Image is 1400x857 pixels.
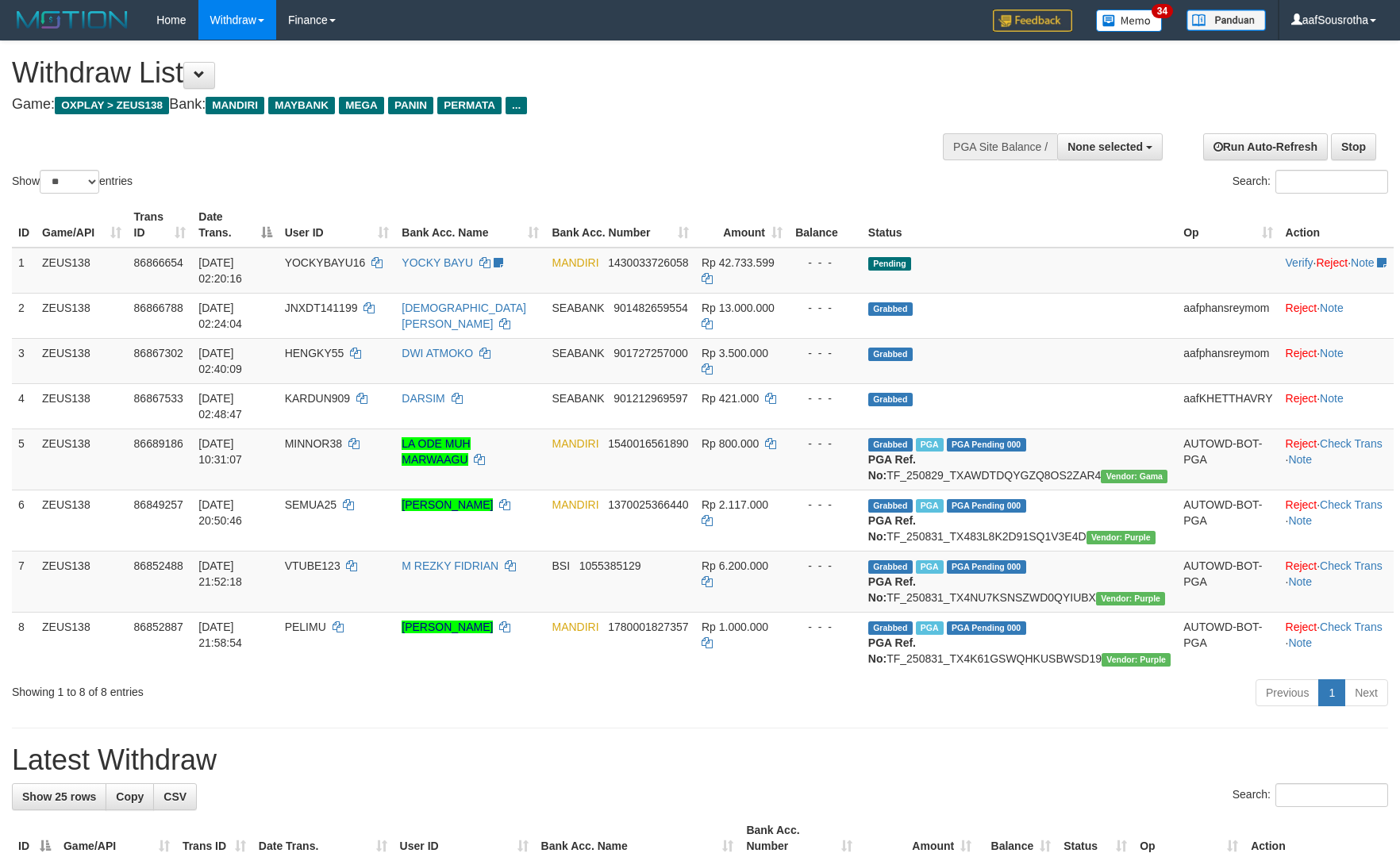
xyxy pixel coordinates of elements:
[1101,470,1167,483] span: Vendor URL: https://trx31.1velocity.biz
[106,783,154,810] a: Copy
[128,202,193,248] th: Trans ID: activate to sort column ascending
[12,383,36,428] td: 4
[1177,612,1279,673] td: AUTOWD-BOT-PGA
[12,783,106,810] a: Show 25 rows
[1096,592,1165,605] span: Vendor URL: https://trx4.1velocity.biz
[134,559,183,572] span: 86852488
[12,248,36,294] td: 1
[36,428,128,490] td: ZEUS138
[1279,490,1394,551] td: · ·
[36,293,128,338] td: ZEUS138
[12,170,133,194] label: Show entries
[12,428,36,490] td: 5
[12,551,36,612] td: 7
[1286,392,1317,405] a: Reject
[12,97,917,113] h4: Game: Bank:
[268,97,335,114] span: MAYBANK
[1286,498,1317,511] a: Reject
[1279,551,1394,612] td: · ·
[1177,338,1279,383] td: aafphansreymom
[388,97,433,114] span: PANIN
[506,97,527,114] span: ...
[285,347,344,359] span: HENGKY55
[402,621,493,633] a: [PERSON_NAME]
[613,392,687,405] span: Copy 901212969597 to clipboard
[198,302,242,330] span: [DATE] 02:24:04
[1320,559,1383,572] a: Check Trans
[1286,621,1317,633] a: Reject
[947,438,1026,452] span: PGA Pending
[868,636,916,665] b: PGA Ref. No:
[1096,10,1163,32] img: Button%20Memo.svg
[116,790,144,803] span: Copy
[552,302,604,314] span: SEABANK
[579,559,641,572] span: Copy 1055385129 to clipboard
[552,498,598,511] span: MANDIRI
[795,300,856,316] div: - - -
[198,347,242,375] span: [DATE] 02:40:09
[36,612,128,673] td: ZEUS138
[552,559,570,572] span: BSI
[12,293,36,338] td: 2
[134,256,183,269] span: 86866654
[1057,133,1163,160] button: None selected
[868,348,913,361] span: Grabbed
[702,559,768,572] span: Rp 6.200.000
[402,498,493,511] a: [PERSON_NAME]
[702,437,759,450] span: Rp 800.000
[1177,490,1279,551] td: AUTOWD-BOT-PGA
[285,437,342,450] span: MINNOR38
[608,621,688,633] span: Copy 1780001827357 to clipboard
[1067,140,1143,153] span: None selected
[198,392,242,421] span: [DATE] 02:48:47
[12,57,917,89] h1: Withdraw List
[1331,133,1376,160] a: Stop
[1320,347,1344,359] a: Note
[153,783,197,810] a: CSV
[862,428,1177,490] td: TF_250829_TXAWDTDQYGZQ8OS2ZAR4
[1279,202,1394,248] th: Action
[198,256,242,285] span: [DATE] 02:20:16
[1351,256,1375,269] a: Note
[402,392,444,405] a: DARSIM
[1286,559,1317,572] a: Reject
[1275,783,1388,807] input: Search:
[702,621,768,633] span: Rp 1.000.000
[868,560,913,574] span: Grabbed
[1320,621,1383,633] a: Check Trans
[134,621,183,633] span: 86852887
[36,202,128,248] th: Game/API: activate to sort column ascending
[795,390,856,406] div: - - -
[916,499,944,513] span: Marked by aafsreyleap
[947,621,1026,635] span: PGA Pending
[1279,612,1394,673] td: · ·
[402,347,473,359] a: DWI ATMOKO
[12,744,1388,776] h1: Latest Withdraw
[702,347,768,359] span: Rp 3.500.000
[613,302,687,314] span: Copy 901482659554 to clipboard
[1177,293,1279,338] td: aafphansreymom
[1203,133,1328,160] a: Run Auto-Refresh
[198,498,242,527] span: [DATE] 20:50:46
[795,345,856,361] div: - - -
[608,437,688,450] span: Copy 1540016561890 to clipboard
[552,621,598,633] span: MANDIRI
[702,498,768,511] span: Rp 2.117.000
[552,392,604,405] span: SEABANK
[198,437,242,466] span: [DATE] 10:31:07
[702,302,775,314] span: Rp 13.000.000
[789,202,862,248] th: Balance
[55,97,169,114] span: OXPLAY > ZEUS138
[22,790,96,803] span: Show 25 rows
[608,256,688,269] span: Copy 1430033726058 to clipboard
[206,97,264,114] span: MANDIRI
[862,490,1177,551] td: TF_250831_TX483L8K2D91SQ1V3E4D
[1275,170,1388,194] input: Search:
[285,621,326,633] span: PELIMU
[947,560,1026,574] span: PGA Pending
[1320,437,1383,450] a: Check Trans
[36,383,128,428] td: ZEUS138
[1318,679,1345,706] a: 1
[1177,551,1279,612] td: AUTOWD-BOT-PGA
[198,621,242,649] span: [DATE] 21:58:54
